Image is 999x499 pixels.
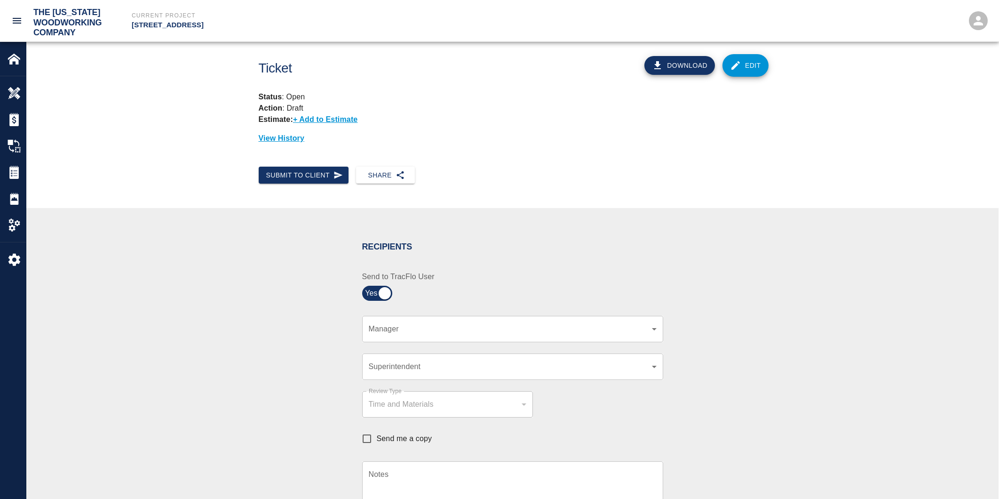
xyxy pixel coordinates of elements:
button: Submit to Client [259,167,349,184]
p: : Open [259,91,767,103]
p: : Draft [259,104,303,112]
button: open [963,6,993,36]
h2: The [US_STATE] Woodworking Company [33,8,113,34]
strong: Action [259,104,283,112]
a: Edit [722,54,769,77]
h1: Ticket [259,61,552,76]
button: Download [644,56,715,75]
strong: Estimate: [259,115,293,123]
strong: Status [259,93,282,101]
p: View History [259,133,767,144]
p: + Add to Estimate [293,115,358,123]
button: Share [356,167,415,184]
button: open drawer [6,9,28,32]
span: Send me a copy [377,433,432,444]
h2: Recipients [362,242,663,252]
label: Review Type [369,387,402,395]
div: Time and Materials [369,399,526,410]
p: [STREET_ADDRESS] [132,20,550,31]
p: Current Project [132,11,550,20]
label: Send to TracFlo User [362,271,507,282]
